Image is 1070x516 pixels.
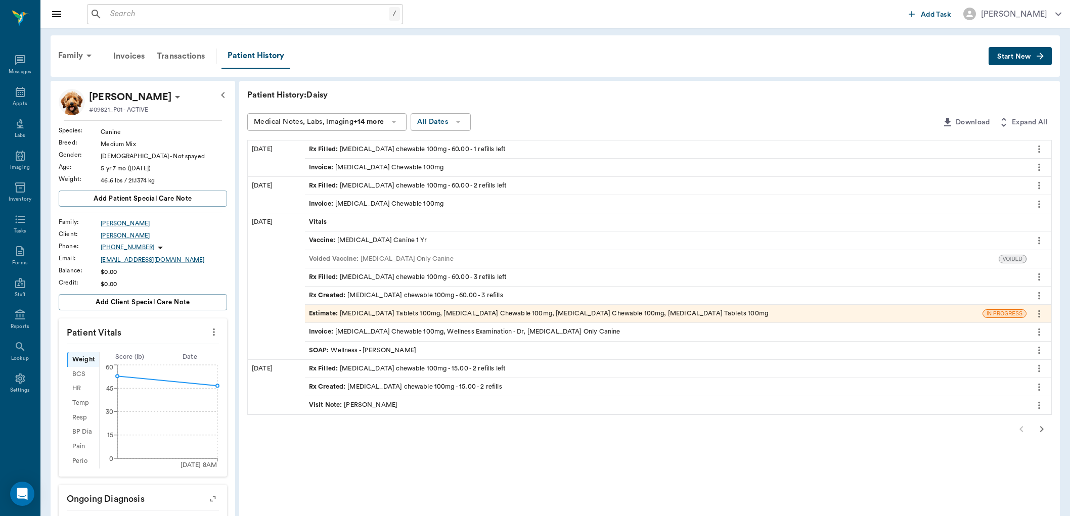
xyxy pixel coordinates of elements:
[309,309,768,318] div: [MEDICAL_DATA] Tablets 100mg, [MEDICAL_DATA] Chewable 100mg, [MEDICAL_DATA] Chewable 100mg, [MEDI...
[1031,232,1047,249] button: more
[955,5,1069,23] button: [PERSON_NAME]
[309,346,416,355] div: Wellness - [PERSON_NAME]
[309,400,344,410] span: Visit Note :
[989,47,1052,66] button: Start New
[309,217,329,227] span: Vitals
[994,113,1052,132] button: Expand All
[59,162,101,171] div: Age :
[67,410,99,425] div: Resp
[1031,159,1047,176] button: more
[309,327,620,337] div: [MEDICAL_DATA] Chewable 100mg, Wellness Examination - Dr, [MEDICAL_DATA] Only Canine
[309,346,331,355] span: SOAP :
[96,297,190,308] span: Add client Special Care Note
[101,139,227,149] div: Medium Mix
[106,7,389,21] input: Search
[309,145,340,154] span: Rx Filled :
[309,236,337,245] span: Vaccine :
[101,152,227,161] div: [DEMOGRAPHIC_DATA] - Not spayed
[1031,379,1047,396] button: more
[12,259,27,267] div: Forms
[1031,196,1047,213] button: more
[9,196,31,203] div: Inventory
[89,89,171,105] p: [PERSON_NAME]
[59,217,101,226] div: Family :
[59,294,227,310] button: Add client Special Care Note
[101,231,227,240] a: [PERSON_NAME]
[248,213,305,359] div: [DATE]
[309,400,398,410] div: [PERSON_NAME]
[109,455,113,461] tspan: 0
[247,89,551,101] p: Patient History: Daisy
[309,364,340,373] span: Rx Filled :
[309,309,340,318] span: Estimate :
[67,396,99,410] div: Temp
[101,164,227,173] div: 5 yr 7 mo ([DATE])
[309,254,361,264] span: Voided Vaccine :
[101,176,227,185] div: 46.6 lbs / 21.1374 kg
[309,163,444,172] div: [MEDICAL_DATA] Chewable 100mg
[100,352,160,362] div: Score ( lb )
[59,254,101,263] div: Email :
[59,174,101,183] div: Weight :
[101,243,154,252] p: [PHONE_NUMBER]
[905,5,955,23] button: Add Task
[1031,360,1047,377] button: more
[59,242,101,251] div: Phone :
[59,191,227,207] button: Add patient Special Care Note
[101,219,227,228] div: [PERSON_NAME]
[89,89,171,105] div: Daisy Hemperly
[999,255,1026,263] span: VOIDED
[1031,287,1047,304] button: more
[67,352,99,367] div: Weight
[11,323,29,331] div: Reports
[309,382,348,392] span: Rx Created :
[67,382,99,396] div: HR
[309,145,506,154] div: [MEDICAL_DATA] chewable 100mg - 60.00 - 1 refills left
[221,43,290,69] a: Patient History
[309,163,335,172] span: Invoice :
[101,127,227,136] div: Canine
[1031,397,1047,414] button: more
[938,113,994,132] button: Download
[59,229,101,239] div: Client :
[309,291,503,300] div: [MEDICAL_DATA] chewable 100mg - 60.00 - 3 refills
[107,44,151,68] a: Invoices
[309,181,507,191] div: [MEDICAL_DATA] chewable 100mg - 60.00 - 2 refills left
[101,267,227,276] div: $0.00
[13,100,27,108] div: Appts
[151,44,211,68] div: Transactions
[353,118,384,125] b: +14 more
[983,310,1026,317] span: IN PROGRESS
[309,199,444,209] div: [MEDICAL_DATA] Chewable 100mg
[106,409,113,415] tspan: 30
[89,105,148,114] p: #09821_P01 - ACTIVE
[67,454,99,468] div: Perio
[309,181,340,191] span: Rx Filled :
[309,199,335,209] span: Invoice :
[981,8,1047,20] div: [PERSON_NAME]
[1031,177,1047,194] button: more
[106,364,113,370] tspan: 60
[309,272,340,282] span: Rx Filled :
[160,352,220,362] div: Date
[1031,342,1047,359] button: more
[309,236,427,245] div: [MEDICAL_DATA] Canine 1 Yr
[248,177,305,213] div: [DATE]
[47,4,67,24] button: Close drawer
[59,126,101,135] div: Species :
[1031,323,1047,341] button: more
[67,439,99,454] div: Pain
[11,355,29,362] div: Lookup
[15,291,25,299] div: Staff
[411,113,471,131] button: All Dates
[9,68,32,76] div: Messages
[1031,305,1047,322] button: more
[309,291,348,300] span: Rx Created :
[59,278,101,287] div: Credit :
[254,116,384,128] div: Medical Notes, Labs, Imaging
[309,364,506,373] div: [MEDICAL_DATA] chewable 100mg - 15.00 - 2 refills left
[101,279,227,289] div: $0.00
[309,327,335,337] span: Invoice :
[1031,140,1047,158] button: more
